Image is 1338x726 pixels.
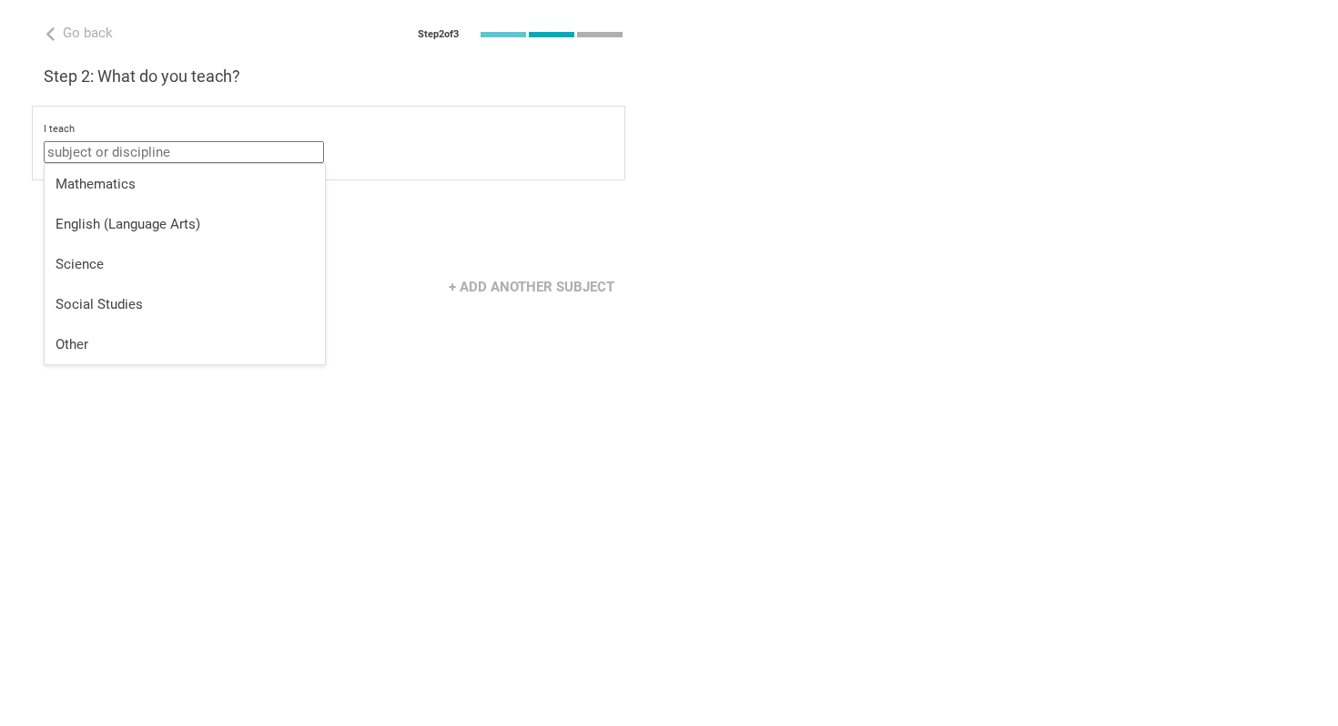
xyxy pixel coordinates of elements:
[63,25,113,41] span: Go back
[438,270,625,304] div: + Add another subject
[44,66,625,87] h3: Step 2: What do you teach?
[44,141,324,163] input: subject or discipline
[44,123,613,136] div: I teach
[418,28,459,41] div: Step 2 of 3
